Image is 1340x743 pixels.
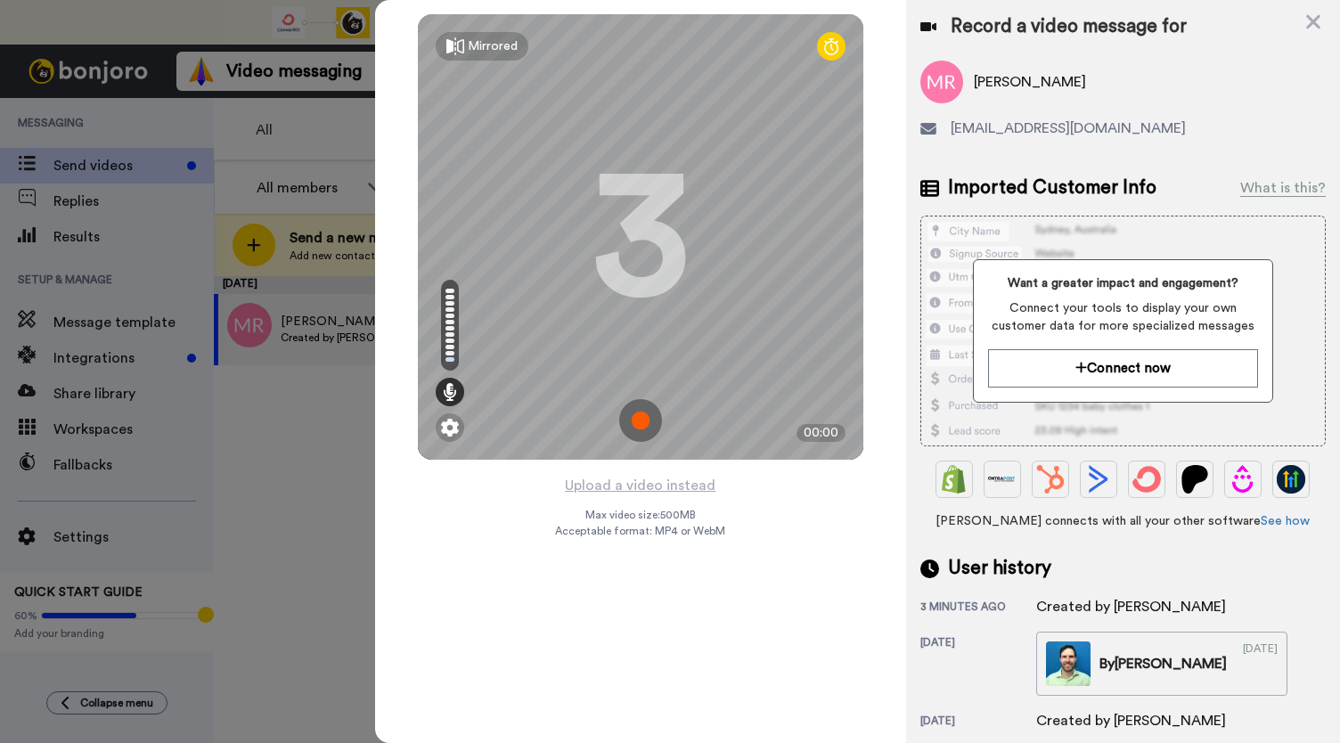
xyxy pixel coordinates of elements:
img: GoHighLevel [1277,465,1305,494]
div: By [PERSON_NAME] [1099,653,1227,674]
img: ic_gear.svg [441,419,459,437]
img: ic_record_start.svg [619,399,662,442]
a: By[PERSON_NAME][DATE] [1036,632,1287,696]
div: [DATE] [1243,641,1278,686]
img: Hubspot [1036,465,1065,494]
img: ActiveCampaign [1084,465,1113,494]
img: Patreon [1181,465,1209,494]
span: Connect your tools to display your own customer data for more specialized messages [988,299,1258,335]
img: 1aeca94c-b9f4-4ec2-967b-4ea63c368726-thumb.jpg [1046,641,1091,686]
div: Created by [PERSON_NAME] [1036,710,1226,731]
button: Upload a video instead [560,474,721,497]
div: [DATE] [920,714,1036,731]
div: 3 minutes ago [920,600,1036,617]
div: 00:00 [797,424,846,442]
div: 3 [592,170,690,304]
span: [PERSON_NAME] connects with all your other software [920,512,1326,530]
div: What is this? [1240,177,1326,199]
a: See how [1261,515,1310,527]
span: User history [948,555,1051,582]
span: Want a greater impact and engagement? [988,274,1258,292]
img: Shopify [940,465,968,494]
div: Created by [PERSON_NAME] [1036,596,1226,617]
img: ConvertKit [1132,465,1161,494]
img: Ontraport [988,465,1017,494]
span: Acceptable format: MP4 or WebM [555,524,725,538]
div: [DATE] [920,635,1036,696]
span: Max video size: 500 MB [585,508,696,522]
img: Drip [1229,465,1257,494]
button: Connect now [988,349,1258,388]
span: Imported Customer Info [948,175,1156,201]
